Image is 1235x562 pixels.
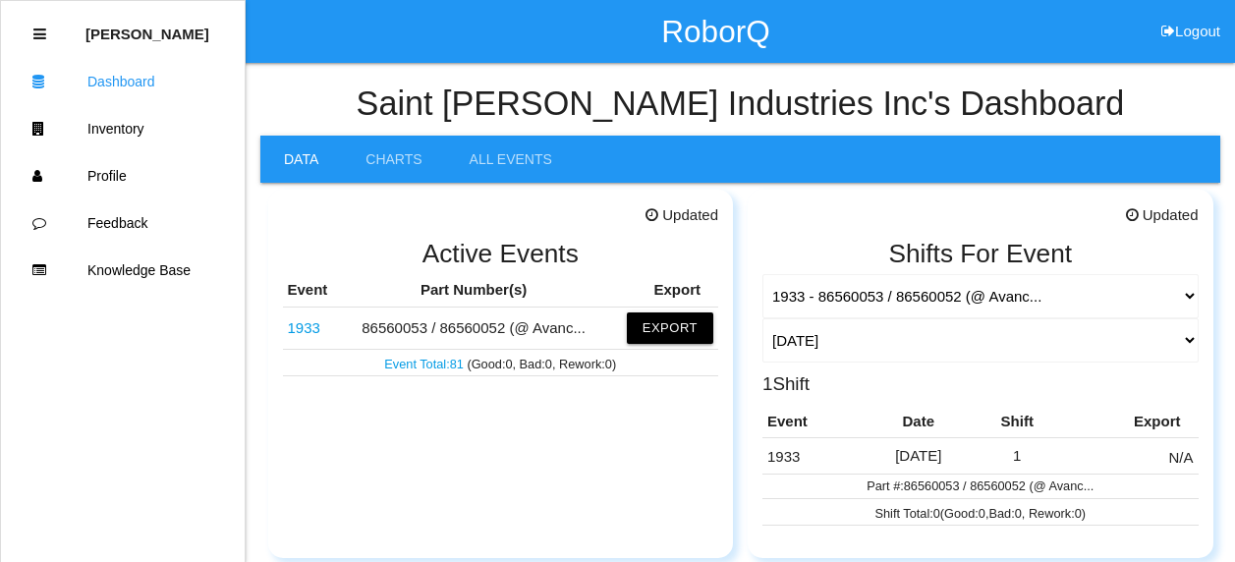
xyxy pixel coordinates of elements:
p: Mehtab Bandesha [85,11,209,42]
td: 86560053 / 86560052 (@ Avanc... [340,307,608,349]
th: Event [283,274,340,307]
th: Event [762,406,863,438]
p: Shift Total: 0 ( Good : 0 , Bad : 0 , Rework: 0 ) [767,501,1194,523]
a: All Events [446,136,576,183]
h2: Active Events [283,240,719,268]
a: Charts [342,136,445,183]
th: Shift [975,406,1060,438]
a: Feedback [1,199,245,247]
a: Knowledge Base [1,247,245,294]
td: [DATE] [863,438,975,475]
a: Data [260,136,342,183]
a: Inventory [1,105,245,152]
td: 1 [975,438,1060,475]
p: N/A [1065,443,1194,469]
th: Export [1060,406,1199,438]
a: Profile [1,152,245,199]
div: Close [33,11,46,58]
td: Part #: 86560053 / 86560052 (@ Avanc... [762,475,1199,498]
p: (Good: 0 , Bad: 0 , Rework: 0 ) [288,352,714,373]
h3: 1 Shift [762,370,810,395]
a: 1933 [288,319,320,336]
th: Date [863,406,975,438]
td: 86560053 / 86560052 (@ Avancez Hazel Park) [762,438,863,475]
h4: Saint [PERSON_NAME] Industries Inc 's Dashboard [260,85,1220,123]
span: Updated [646,204,718,227]
h2: Shifts For Event [762,240,1199,268]
span: Updated [1126,204,1199,227]
th: Export [607,274,718,307]
th: Part Number(s) [340,274,608,307]
a: Dashboard [1,58,245,105]
a: Event Total:81 [384,357,467,371]
td: 86560053 / 86560052 (@ Avancez Hazel Park) [283,307,340,349]
button: Export [627,312,713,344]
